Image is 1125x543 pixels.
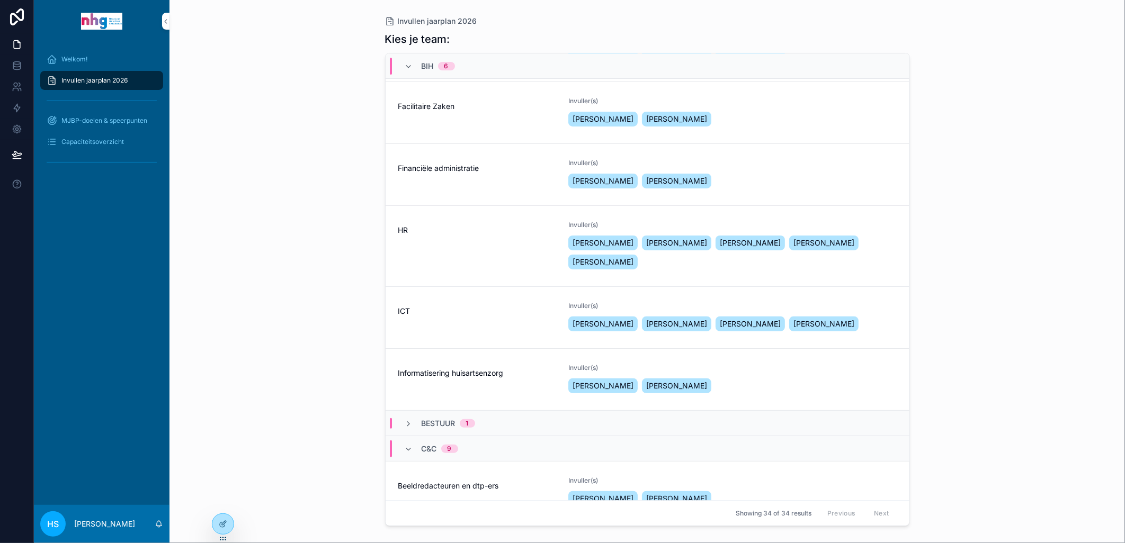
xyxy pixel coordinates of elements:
[398,163,556,174] span: Financiële administratie
[568,302,896,310] span: Invuller(s)
[720,238,781,248] span: [PERSON_NAME]
[385,16,477,26] a: Invullen jaarplan 2026
[386,349,909,411] a: Informatisering huisartsenzorgInvuller(s)[PERSON_NAME][PERSON_NAME]
[646,238,707,248] span: [PERSON_NAME]
[386,206,909,287] a: HRInvuller(s)[PERSON_NAME][PERSON_NAME][PERSON_NAME][PERSON_NAME][PERSON_NAME]
[61,76,128,85] span: Invullen jaarplan 2026
[573,381,633,391] span: [PERSON_NAME]
[422,418,456,429] span: Bestuur
[646,114,707,124] span: [PERSON_NAME]
[646,381,707,391] span: [PERSON_NAME]
[573,257,633,267] span: [PERSON_NAME]
[793,238,854,248] span: [PERSON_NAME]
[646,493,707,504] span: [PERSON_NAME]
[573,238,633,248] span: [PERSON_NAME]
[646,176,707,186] span: [PERSON_NAME]
[386,287,909,349] a: ICTInvuller(s)[PERSON_NAME][PERSON_NAME][PERSON_NAME][PERSON_NAME]
[398,101,556,112] span: Facilitaire Zaken
[40,111,163,130] a: MJBP-doelen & speerpunten
[448,445,452,453] div: 9
[386,82,909,144] a: Facilitaire ZakenInvuller(s)[PERSON_NAME][PERSON_NAME]
[386,144,909,206] a: Financiële administratieInvuller(s)[PERSON_NAME][PERSON_NAME]
[573,176,633,186] span: [PERSON_NAME]
[720,319,781,329] span: [PERSON_NAME]
[466,419,469,428] div: 1
[61,138,124,146] span: Capaciteitsoverzicht
[568,476,896,485] span: Invuller(s)
[398,16,477,26] span: Invullen jaarplan 2026
[398,225,556,236] span: HR
[422,61,434,71] span: BIH
[736,509,811,518] span: Showing 34 of 34 results
[34,42,169,184] div: scrollable content
[568,221,896,229] span: Invuller(s)
[40,50,163,69] a: Welkom!
[40,132,163,151] a: Capaciteitsoverzicht
[568,97,896,105] span: Invuller(s)
[646,319,707,329] span: [PERSON_NAME]
[444,62,449,70] div: 6
[573,319,633,329] span: [PERSON_NAME]
[40,71,163,90] a: Invullen jaarplan 2026
[793,319,854,329] span: [PERSON_NAME]
[61,116,147,125] span: MJBP-doelen & speerpunten
[422,444,437,454] span: C&C
[398,368,556,378] span: Informatisering huisartsenzorg
[61,55,87,64] span: Welkom!
[568,364,896,372] span: Invuller(s)
[398,481,556,491] span: Beeldredacteuren en dtp-ers
[568,159,896,167] span: Invuller(s)
[385,32,450,47] h1: Kies je team:
[386,461,909,523] a: Beeldredacteuren en dtp-ersInvuller(s)[PERSON_NAME][PERSON_NAME]
[573,114,633,124] span: [PERSON_NAME]
[81,13,122,30] img: App logo
[47,518,59,530] span: HS
[398,306,556,316] span: ICT
[74,519,135,529] p: [PERSON_NAME]
[573,493,633,504] span: [PERSON_NAME]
